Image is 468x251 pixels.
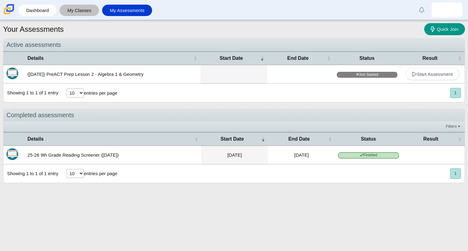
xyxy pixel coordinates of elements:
[2,3,15,16] img: Carmen School of Science & Technology
[271,136,327,142] span: End Date
[412,72,453,77] span: Start Assessment
[294,152,309,158] time: Aug 21, 2025 at 12:15 PM
[194,55,197,61] span: Details : Activate to sort
[437,27,458,32] span: Quick Join
[204,55,259,62] span: Start Date
[3,24,64,35] h1: Your Assessments
[415,3,429,17] a: Alerts
[3,164,58,183] div: Showing 1 to 1 of 1 entry
[424,23,465,35] a: Quick Join
[204,136,260,142] span: Start Date
[227,152,242,158] time: Aug 21, 2025 at 11:48 AM
[338,152,399,158] span: Finished
[63,5,96,16] a: My Classes
[84,90,117,96] label: entries per page
[3,39,465,51] div: Active assessments
[261,136,265,142] span: Start Date : Activate to remove sorting
[194,136,198,142] span: Details : Activate to sort
[337,55,397,62] span: Status
[432,2,462,17] a: daneli.orozcoreyes.oFv3Ds
[3,84,58,102] div: Showing 1 to 1 of 1 entry
[6,68,18,79] img: Itembank
[338,136,399,142] span: Status
[444,123,463,130] a: Filters
[405,136,457,142] span: Result
[27,55,193,62] span: Details
[450,168,461,179] button: 1
[327,55,331,61] span: End Date : Activate to sort
[337,72,397,78] span: Not Started
[24,65,201,84] td: ([DATE]) PreACT Prep Lesson 2 - Algebra 1 & Geometry
[27,136,193,142] span: Details
[458,55,462,61] span: Result : Activate to sort
[84,171,117,176] label: entries per page
[458,136,462,142] span: Result : Activate to sort
[22,5,53,16] a: Dashboard
[270,55,326,62] span: End Date
[328,136,332,142] span: End Date : Activate to sort
[406,68,459,80] a: Start Assessment
[449,88,461,98] nav: pagination
[2,11,15,17] a: Carmen School of Science & Technology
[6,148,18,160] img: Itembank
[450,88,461,98] button: 1
[442,5,452,15] img: daneli.orozcoreyes.oFv3Ds
[404,55,457,62] span: Result
[105,5,149,16] a: My Assessments
[3,109,465,121] div: Completed assessments
[449,168,461,179] nav: pagination
[24,146,201,164] td: 25-26 9th Grade Reading Screener ([DATE])
[260,55,264,61] span: Start Date : Activate to remove sorting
